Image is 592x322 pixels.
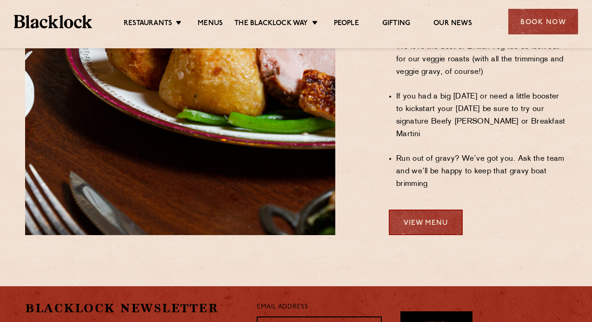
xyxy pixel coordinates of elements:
[25,300,243,316] h2: Blacklock Newsletter
[257,302,308,313] label: Email Address
[334,19,359,29] a: People
[433,19,472,29] a: Our News
[508,9,578,34] div: Book Now
[382,19,410,29] a: Gifting
[124,19,172,29] a: Restaurants
[396,91,567,141] li: If you had a big [DATE] or need a little booster to kickstart your [DATE] be sure to try our sign...
[14,15,92,28] img: BL_Textured_Logo-footer-cropped.svg
[396,153,567,191] li: Run out of gravy? We’ve got you. Ask the team and we’ll be happy to keep that gravy boat brimming
[234,19,308,29] a: The Blacklock Way
[396,41,567,79] li: We love the best of British veg too so look out for our veggie roasts (with all the trimmings and...
[389,210,463,235] a: View Menu
[198,19,223,29] a: Menus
